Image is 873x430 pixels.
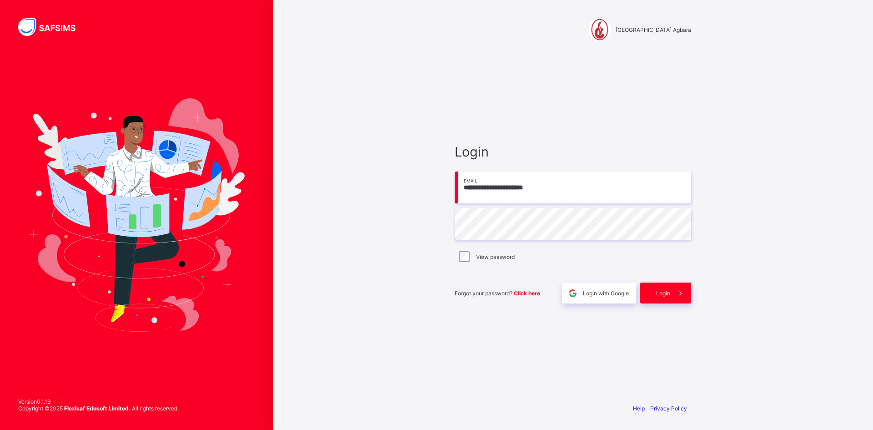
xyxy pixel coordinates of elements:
span: [GEOGRAPHIC_DATA] Agbara [616,26,691,33]
span: Login [455,144,691,160]
label: View password [476,253,515,260]
strong: Flexisaf Edusoft Limited. [64,405,130,412]
span: Login [656,290,670,297]
span: Login with Google [583,290,629,297]
a: Privacy Policy [650,405,687,412]
span: Forgot your password? [455,290,540,297]
span: Version 0.1.19 [18,398,179,405]
span: Copyright © 2025 All rights reserved. [18,405,179,412]
a: Click here [514,290,540,297]
a: Help [633,405,645,412]
img: google.396cfc9801f0270233282035f929180a.svg [567,288,578,298]
img: Hero Image [28,98,245,331]
img: SAFSIMS Logo [18,18,86,36]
